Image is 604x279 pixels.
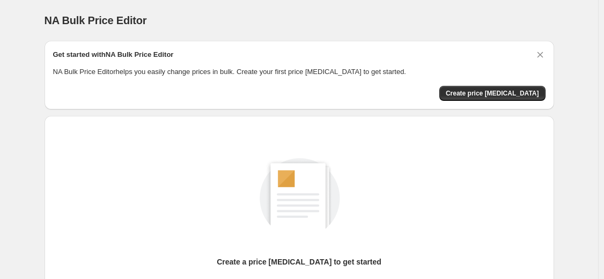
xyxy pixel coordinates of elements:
[535,49,546,60] button: Dismiss card
[45,14,147,26] span: NA Bulk Price Editor
[53,49,174,60] h2: Get started with NA Bulk Price Editor
[446,89,539,98] span: Create price [MEDICAL_DATA]
[217,256,381,267] p: Create a price [MEDICAL_DATA] to get started
[439,86,546,101] button: Create price change job
[53,67,546,77] p: NA Bulk Price Editor helps you easily change prices in bulk. Create your first price [MEDICAL_DAT...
